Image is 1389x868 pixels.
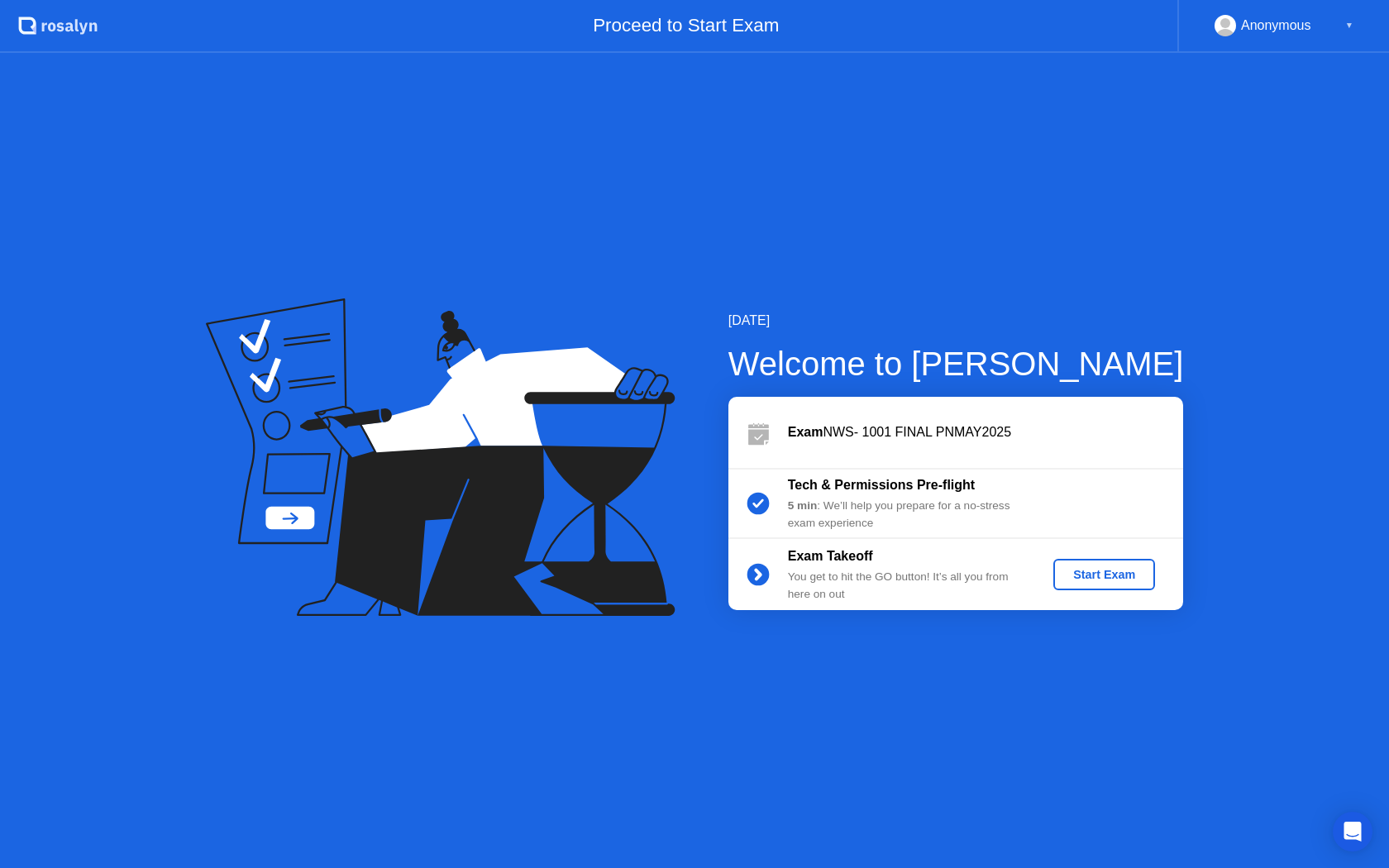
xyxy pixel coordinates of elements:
[788,569,1026,603] div: You get to hit the GO button! It’s all you from here on out
[788,549,873,563] b: Exam Takeoff
[1333,812,1372,851] div: Open Intercom Messenger
[728,311,1184,331] div: [DATE]
[788,478,975,492] b: Tech & Permissions Pre-flight
[1053,559,1155,590] button: Start Exam
[788,422,1183,442] div: NWS- 1001 FINAL PNMAY2025
[1060,568,1148,581] div: Start Exam
[1241,15,1311,36] div: Anonymous
[1345,15,1353,36] div: ▼
[788,498,1026,532] div: : We’ll help you prepare for a no-stress exam experience
[728,339,1184,389] div: Welcome to [PERSON_NAME]
[788,425,823,439] b: Exam
[788,499,818,512] b: 5 min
